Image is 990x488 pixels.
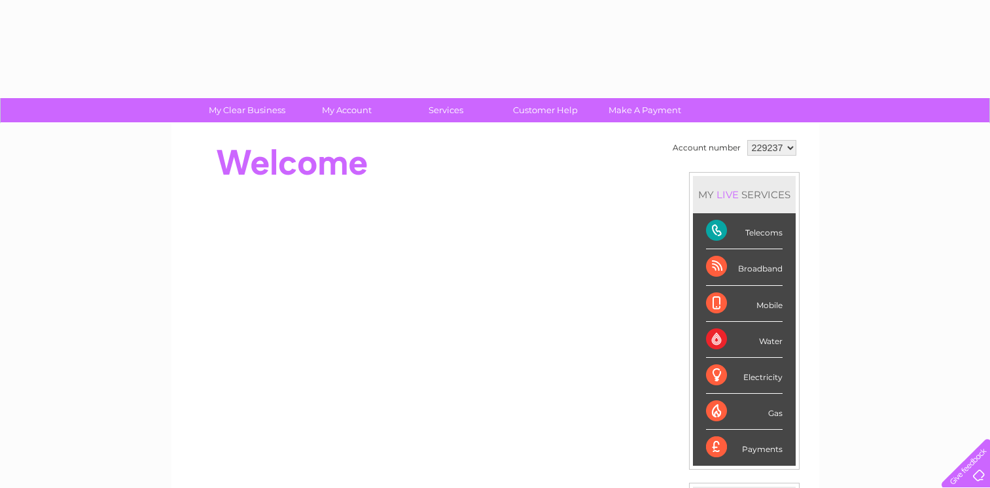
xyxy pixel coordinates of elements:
[669,137,744,159] td: Account number
[392,98,500,122] a: Services
[706,322,783,358] div: Water
[491,98,599,122] a: Customer Help
[706,249,783,285] div: Broadband
[706,286,783,322] div: Mobile
[706,358,783,394] div: Electricity
[714,188,741,201] div: LIVE
[193,98,301,122] a: My Clear Business
[591,98,699,122] a: Make A Payment
[292,98,400,122] a: My Account
[706,213,783,249] div: Telecoms
[706,430,783,465] div: Payments
[693,176,796,213] div: MY SERVICES
[706,394,783,430] div: Gas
